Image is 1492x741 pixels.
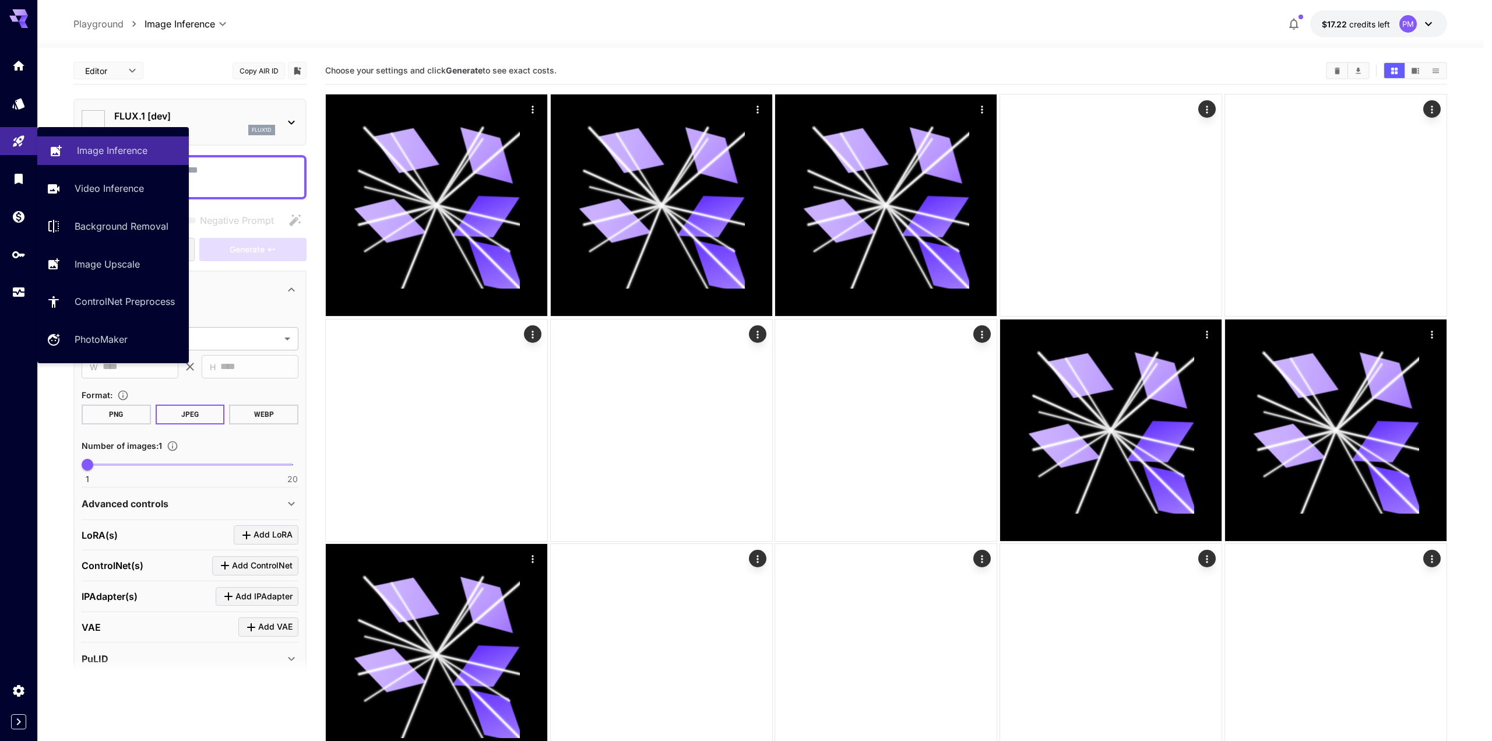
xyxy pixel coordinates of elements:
[1399,15,1417,33] div: PM
[1198,550,1216,567] div: Actions
[974,550,991,567] div: Actions
[11,714,26,729] button: Expand sidebar
[82,497,168,511] p: Advanced controls
[82,589,138,603] p: IPAdapter(s)
[12,683,26,698] div: Settings
[12,247,26,262] div: API Keys
[82,620,101,634] p: VAE
[85,65,121,77] span: Editor
[37,325,189,354] a: PhotoMaker
[1322,18,1390,30] div: $17.22
[1322,19,1349,29] span: $17.22
[37,287,189,316] a: ControlNet Preprocess
[1310,10,1447,37] button: $17.22
[1327,63,1347,78] button: Clear Images
[12,96,26,111] div: Models
[177,213,283,227] span: Negative prompts are not compatible with the selected model.
[1423,325,1441,343] div: Actions
[1198,100,1216,118] div: Actions
[1384,63,1405,78] button: Show images in grid view
[292,64,302,78] button: Add to library
[232,559,293,573] span: Add ControlNet
[524,550,541,567] div: Actions
[234,525,298,545] button: Click to add LoRA
[12,209,26,224] div: Wallet
[82,528,118,542] p: LoRA(s)
[1326,62,1370,79] div: Clear ImagesDownload All
[252,126,272,134] p: flux1d
[325,65,557,75] span: Choose your settings and click to see exact costs.
[75,181,144,195] p: Video Inference
[210,360,216,374] span: H
[1426,63,1446,78] button: Show images in list view
[1349,19,1390,29] span: credits left
[1383,62,1447,79] div: Show images in grid viewShow images in video viewShow images in list view
[156,405,225,424] button: JPEG
[75,332,128,346] p: PhotoMaker
[212,556,298,575] button: Click to add ControlNet
[1423,100,1441,118] div: Actions
[82,390,112,400] span: Format :
[749,550,766,567] div: Actions
[73,17,145,31] nav: breadcrumb
[974,100,991,118] div: Actions
[12,285,26,300] div: Usage
[974,325,991,343] div: Actions
[82,652,108,666] p: PuLID
[112,389,133,401] button: Choose the file format for the output image.
[82,441,162,451] span: Number of images : 1
[1405,63,1426,78] button: Show images in video view
[75,257,140,271] p: Image Upscale
[12,171,26,186] div: Library
[229,405,298,424] button: WEBP
[82,559,143,573] p: ControlNet(s)
[238,617,298,637] button: Click to add VAE
[233,62,285,79] button: Copy AIR ID
[1198,325,1216,343] div: Actions
[235,589,293,604] span: Add IPAdapter
[37,250,189,278] a: Image Upscale
[1423,550,1441,567] div: Actions
[37,212,189,241] a: Background Removal
[287,473,298,485] span: 20
[114,109,275,123] p: FLUX.1 [dev]
[82,405,151,424] button: PNG
[75,219,168,233] p: Background Removal
[12,58,26,73] div: Home
[162,440,183,452] button: Specify how many images to generate in a single request. Each image generation will be charged se...
[749,325,766,343] div: Actions
[446,65,483,75] b: Generate
[77,143,147,157] p: Image Inference
[524,325,541,343] div: Actions
[37,136,189,165] a: Image Inference
[90,360,98,374] span: W
[12,134,26,149] div: Playground
[37,174,189,203] a: Video Inference
[524,100,541,118] div: Actions
[258,620,293,634] span: Add VAE
[86,473,89,485] span: 1
[254,528,293,542] span: Add LoRA
[200,213,274,227] span: Negative Prompt
[749,100,766,118] div: Actions
[75,294,175,308] p: ControlNet Preprocess
[145,17,215,31] span: Image Inference
[1348,63,1368,78] button: Download All
[216,587,298,606] button: Click to add IPAdapter
[73,17,124,31] p: Playground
